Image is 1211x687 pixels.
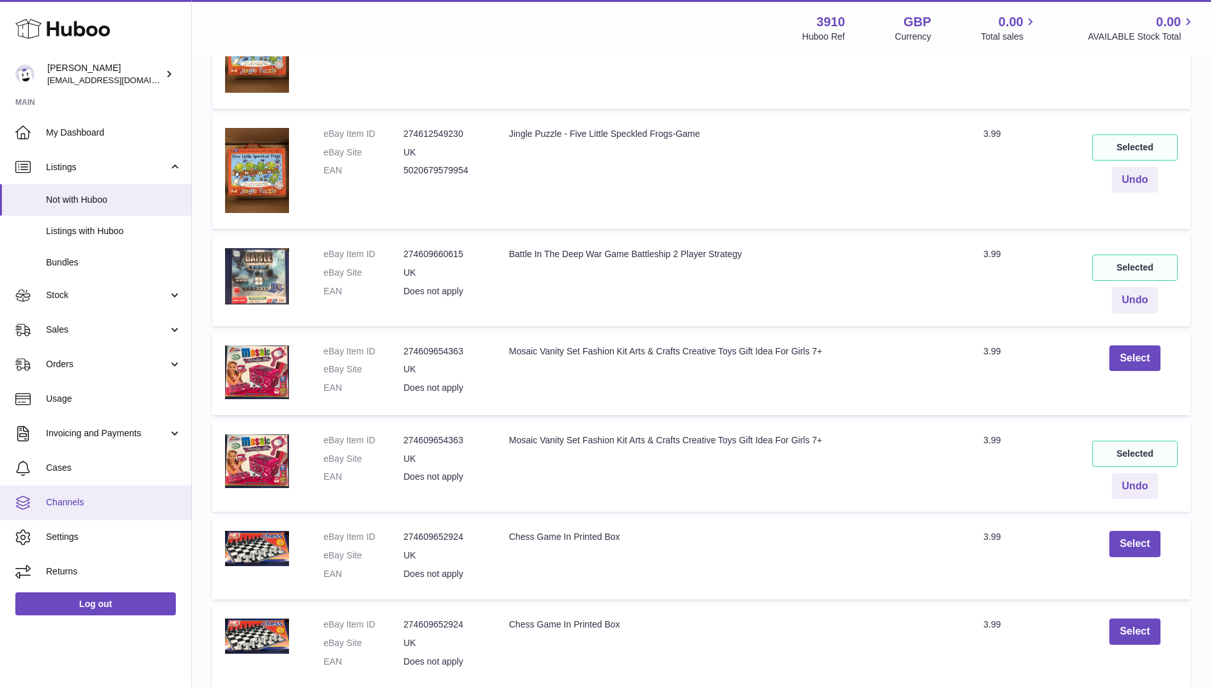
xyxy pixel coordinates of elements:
dt: eBay Item ID [324,619,403,631]
dd: 274612549230 [403,128,483,140]
span: Listings [46,161,168,173]
dt: EAN [324,285,403,297]
dd: UK [403,146,483,159]
span: Channels [46,496,182,509]
dt: eBay Item ID [324,128,403,140]
span: Orders [46,358,168,370]
div: Mosaic Vanity Set Fashion Kit Arts & Crafts Creative Toys Gift Idea For Girls 7+ [509,345,958,358]
div: Huboo Ref [802,31,845,43]
a: 0.00 AVAILABLE Stock Total [1088,13,1196,43]
dd: 274609654363 [403,345,483,358]
div: Jingle Puzzle - Five Little Speckled Frogs-Game [509,128,958,140]
button: Undo [1112,473,1159,500]
dt: eBay Site [324,453,403,465]
dd: UK [403,549,483,562]
span: Stock [46,289,168,301]
div: Selected [1092,441,1178,467]
span: Cases [46,462,182,474]
dd: 274609652924 [403,531,483,543]
dd: UK [403,453,483,465]
dd: Does not apply [403,656,483,668]
img: $_12.JPG [225,248,289,304]
img: $_12.JPG [225,619,289,654]
span: Total sales [981,31,1038,43]
dt: eBay Item ID [324,248,403,260]
dt: eBay Site [324,549,403,562]
dd: 274609654363 [403,434,483,446]
dd: Does not apply [403,568,483,580]
button: Select [1109,619,1160,645]
dt: eBay Site [324,637,403,649]
span: Settings [46,531,182,543]
dt: eBay Item ID [324,531,403,543]
span: 3.99 [983,129,1001,139]
dt: eBay Site [324,267,403,279]
dt: EAN [324,382,403,394]
dd: 274609660615 [403,248,483,260]
span: Sales [46,324,168,336]
dt: EAN [324,656,403,668]
div: Selected [1092,255,1178,281]
span: 0.00 [999,13,1024,31]
span: 0.00 [1156,13,1181,31]
dd: UK [403,363,483,375]
span: AVAILABLE Stock Total [1088,31,1196,43]
span: 3.99 [983,346,1001,356]
span: Not with Huboo [46,194,182,206]
dd: 274609652924 [403,619,483,631]
dt: EAN [324,471,403,483]
button: Select [1109,345,1160,372]
dt: eBay Item ID [324,345,403,358]
span: Invoicing and Payments [46,427,168,439]
div: [PERSON_NAME] [47,62,162,86]
span: [EMAIL_ADDRESS][DOMAIN_NAME] [47,75,188,85]
a: Log out [15,592,176,615]
dd: 5020679579954 [403,164,483,177]
button: Select [1109,531,1160,557]
dt: eBay Site [324,363,403,375]
span: Returns [46,565,182,578]
strong: 3910 [816,13,845,31]
div: Chess Game In Printed Box [509,531,958,543]
img: $_12.JPG [225,345,289,399]
button: Undo [1112,167,1159,193]
dt: EAN [324,164,403,177]
div: Currency [895,31,932,43]
span: My Dashboard [46,127,182,139]
dd: Does not apply [403,382,483,394]
img: max@shopogolic.net [15,65,35,84]
button: Undo [1112,287,1159,313]
span: 3.99 [983,249,1001,259]
img: $_12.JPG [225,128,289,213]
span: Listings with Huboo [46,225,182,237]
div: Chess Game In Printed Box [509,619,958,631]
dt: EAN [324,568,403,580]
span: Bundles [46,257,182,269]
dd: UK [403,267,483,279]
span: 3.99 [983,435,1001,445]
a: 0.00 Total sales [981,13,1038,43]
img: $_12.JPG [225,434,289,488]
img: $_12.JPG [225,531,289,566]
div: Selected [1092,134,1178,161]
dt: eBay Item ID [324,434,403,446]
div: Mosaic Vanity Set Fashion Kit Arts & Crafts Creative Toys Gift Idea For Girls 7+ [509,434,958,446]
span: Usage [46,393,182,405]
dd: UK [403,637,483,649]
dd: Does not apply [403,471,483,483]
span: 3.99 [983,532,1001,542]
dd: Does not apply [403,285,483,297]
strong: GBP [903,13,931,31]
div: Battle In The Deep War Game Battleship 2 Player Strategy [509,248,958,260]
dt: eBay Site [324,146,403,159]
span: 3.99 [983,619,1001,629]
